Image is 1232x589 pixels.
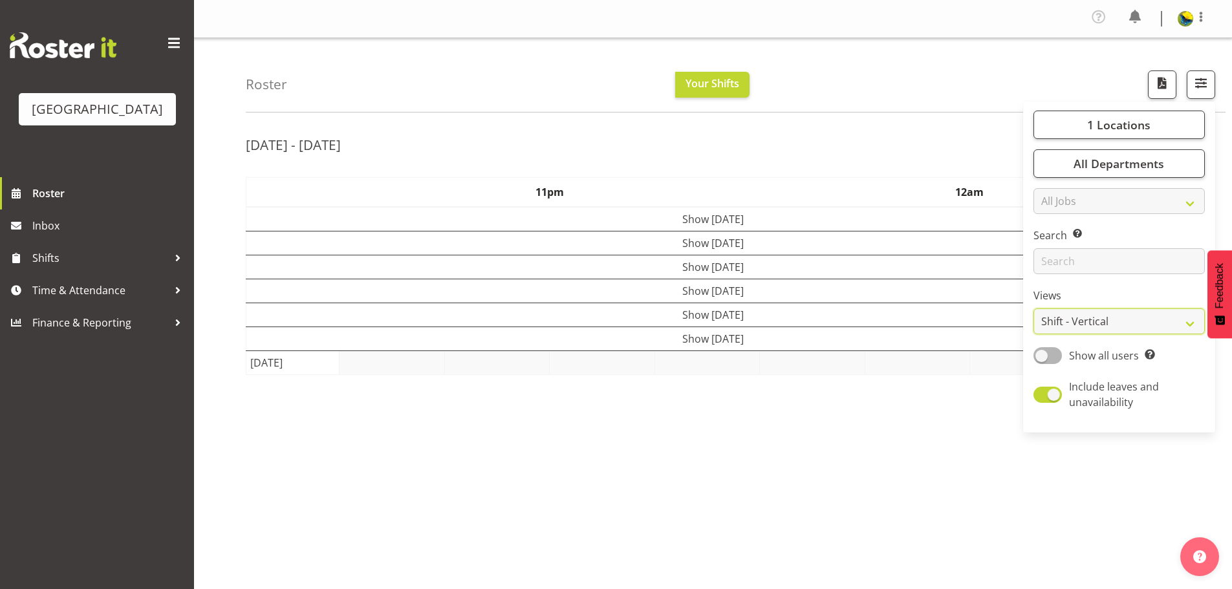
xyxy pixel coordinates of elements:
td: Show [DATE] [246,255,1180,279]
span: Shifts [32,248,168,268]
h2: [DATE] - [DATE] [246,136,341,153]
span: Roster [32,184,188,203]
span: Finance & Reporting [32,313,168,332]
label: Search [1033,228,1205,243]
button: 1 Locations [1033,111,1205,139]
td: Show [DATE] [246,279,1180,303]
span: 1 Locations [1087,117,1151,133]
button: Download a PDF of the roster according to the set date range. [1148,70,1176,99]
span: All Departments [1074,156,1164,171]
span: Inbox [32,216,188,235]
span: Your Shifts [686,76,739,91]
input: Search [1033,248,1205,274]
th: 11pm [340,178,760,208]
td: Show [DATE] [246,207,1180,231]
td: Show [DATE] [246,303,1180,327]
span: Feedback [1214,263,1226,308]
td: Show [DATE] [246,231,1180,255]
button: Filter Shifts [1187,70,1215,99]
label: Views [1033,288,1205,303]
span: Include leaves and unavailability [1069,380,1159,409]
button: Your Shifts [675,72,750,98]
img: gemma-hall22491374b5f274993ff8414464fec47f.png [1178,11,1193,27]
h4: Roster [246,77,287,92]
span: Show all users [1069,348,1139,363]
th: 12am [760,178,1180,208]
button: All Departments [1033,149,1205,178]
td: [DATE] [246,351,340,375]
div: [GEOGRAPHIC_DATA] [32,100,163,119]
td: Show [DATE] [246,327,1180,351]
span: Time & Attendance [32,281,168,300]
img: Rosterit website logo [10,32,116,58]
img: help-xxl-2.png [1193,550,1206,563]
button: Feedback - Show survey [1207,250,1232,338]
